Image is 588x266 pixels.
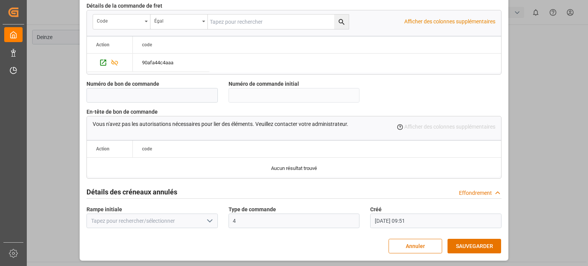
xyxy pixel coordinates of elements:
font: Afficher des colonnes supplémentaires [404,18,495,24]
button: ouvrir le menu [203,215,215,227]
font: Créé [370,206,382,212]
font: 90afa44c4aaa [142,60,173,65]
button: bouton de recherche [334,15,349,29]
font: Action [96,42,109,47]
button: Annuler [389,239,442,253]
font: code [142,146,152,152]
font: Numéro de commande initial [229,81,299,87]
input: Tapez pour rechercher [208,15,349,29]
font: Vous n'avez pas les autorisations nécessaires pour lier des éléments. Veuillez contacter votre ad... [93,121,348,127]
div: Appuyez sur ESPACE pour sélectionner cette ligne. [87,54,133,72]
font: Détails de la commande de fret [87,3,162,9]
font: SAUVEGARDER [456,243,493,249]
font: Effondrement [459,190,492,196]
button: ouvrir le menu [150,15,208,29]
input: Tapez pour rechercher/sélectionner [87,214,218,228]
div: Appuyez sur ESPACE pour sélectionner cette ligne. [133,54,209,72]
font: Numéro de bon de commande [87,81,159,87]
font: Type de commande [229,206,276,212]
input: JJ.MM.AAAA HH:MM [370,214,501,228]
font: Égal [154,18,163,24]
font: Action [96,146,109,152]
button: SAUVEGARDER [448,239,501,253]
font: Rampe initiale [87,206,122,212]
font: code [142,42,152,47]
button: ouvrir le menu [93,15,150,29]
font: En-tête de bon de commande [87,109,158,115]
font: Détails des créneaux annulés [87,188,177,196]
font: code [97,18,108,24]
font: Annuler [406,243,425,249]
